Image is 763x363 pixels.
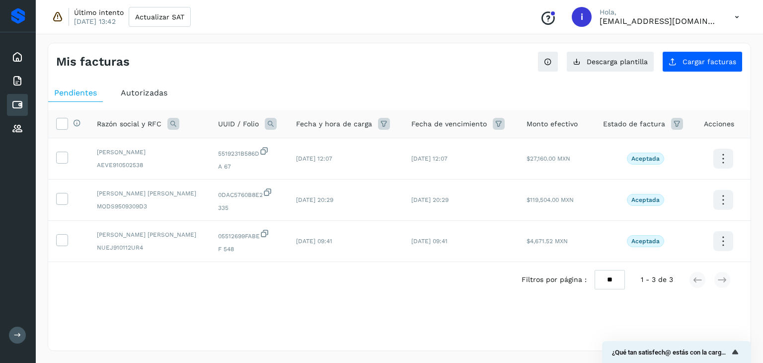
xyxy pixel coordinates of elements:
span: 335 [218,203,281,212]
p: idelarosa@viako.com.mx [600,16,719,26]
span: MODS9509309D3 [97,202,202,211]
span: Autorizadas [121,88,167,97]
span: [PERSON_NAME] [PERSON_NAME] [97,189,202,198]
span: Acciones [704,119,734,129]
button: Descarga plantilla [566,51,654,72]
span: $4,671.52 MXN [527,238,568,245]
span: [PERSON_NAME] [PERSON_NAME] [97,230,202,239]
span: 1 - 3 de 3 [641,274,673,285]
div: Cuentas por pagar [7,94,28,116]
button: Actualizar SAT [129,7,191,27]
span: F 548 [218,245,281,254]
span: $119,504.00 MXN [527,196,574,203]
span: Descarga plantilla [587,58,648,65]
span: Fecha y hora de carga [296,119,372,129]
p: Aceptada [631,196,660,203]
span: ¿Qué tan satisfech@ estás con la carga de tus facturas? [612,349,729,356]
span: [DATE] 20:29 [296,196,333,203]
span: Actualizar SAT [135,13,184,20]
div: Facturas [7,70,28,92]
div: Proveedores [7,118,28,140]
p: [DATE] 13:42 [74,17,116,26]
span: AEVE910502538 [97,161,202,170]
p: Hola, [600,8,719,16]
div: Inicio [7,46,28,68]
span: Pendientes [54,88,97,97]
span: 0DAC5760B8E2 [218,187,281,199]
span: [DATE] 12:07 [411,155,448,162]
p: Aceptada [631,238,660,245]
span: A 67 [218,162,281,171]
span: [DATE] 09:41 [296,238,332,245]
span: NUEJ910112UR4 [97,243,202,252]
span: Estado de factura [603,119,665,129]
button: Mostrar encuesta - ¿Qué tan satisfech@ estás con la carga de tus facturas? [612,346,741,358]
span: $27,160.00 MXN [527,155,570,162]
p: Último intento [74,8,124,17]
span: 05512699FABE [218,229,281,241]
p: Aceptada [631,155,660,162]
span: Razón social y RFC [97,119,161,129]
span: [DATE] 09:41 [411,238,448,245]
button: Cargar facturas [662,51,743,72]
h4: Mis facturas [56,55,130,69]
span: [DATE] 12:07 [296,155,332,162]
span: Filtros por página : [522,274,587,285]
span: Cargar facturas [683,58,736,65]
span: Monto efectivo [527,119,578,129]
span: UUID / Folio [218,119,259,129]
span: [PERSON_NAME] [97,148,202,157]
span: Fecha de vencimiento [411,119,487,129]
span: 5519231B586D [218,146,281,158]
span: [DATE] 20:29 [411,196,449,203]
